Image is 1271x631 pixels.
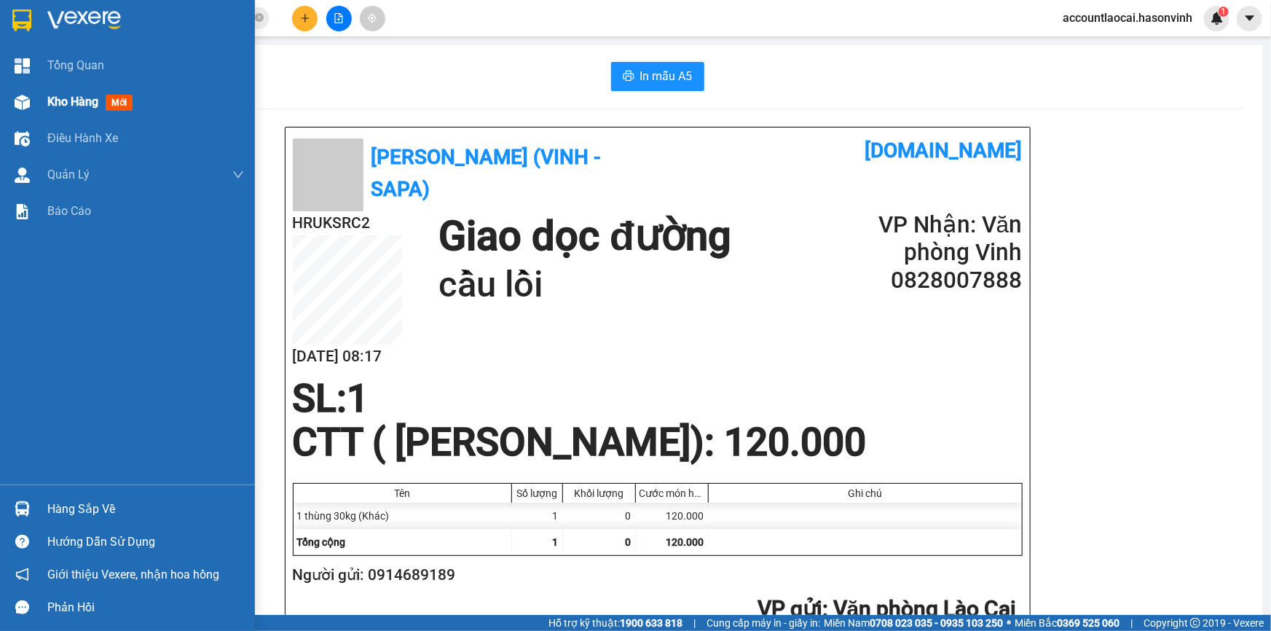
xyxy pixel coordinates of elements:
h2: HRUKSRC2 [293,211,402,235]
button: printerIn mẫu A5 [611,62,704,91]
span: | [693,615,696,631]
h2: VP Nhận: Văn phòng Vinh [847,211,1022,267]
span: file-add [334,13,344,23]
span: 120.000 [666,536,704,548]
span: question-circle [15,535,29,549]
img: logo-vxr [12,9,31,31]
div: Khối lượng [567,487,631,499]
button: file-add [326,6,352,31]
h2: [DATE] 08:17 [293,345,402,369]
span: Cung cấp máy in - giấy in: [707,615,820,631]
h2: Người gửi: 0914689189 [293,563,1017,587]
div: Hướng dẫn sử dụng [47,531,244,553]
sup: 1 [1219,7,1229,17]
div: 1 thùng 30kg (Khác) [294,503,512,529]
h2: 0828007888 [847,267,1022,294]
h1: cầu lồi [438,262,731,308]
span: In mẫu A5 [640,67,693,85]
span: Tổng cộng [297,536,346,548]
img: warehouse-icon [15,501,30,517]
b: [PERSON_NAME] (Vinh - Sapa) [61,18,219,74]
span: Giới thiệu Vexere, nhận hoa hồng [47,565,219,584]
span: 1 [1221,7,1226,17]
span: 1 [553,536,559,548]
h2: HRUKSRC2 [8,85,117,109]
strong: 1900 633 818 [620,617,682,629]
div: Tên [297,487,508,499]
strong: 0369 525 060 [1057,617,1119,629]
span: caret-down [1243,12,1256,25]
span: Kho hàng [47,95,98,109]
div: Phản hồi [47,597,244,619]
button: aim [360,6,385,31]
div: Số lượng [516,487,559,499]
h1: Giao dọc đường [438,211,731,262]
div: 1 [512,503,563,529]
button: caret-down [1237,6,1262,31]
span: Tổng Quan [47,56,104,74]
div: CTT ( [PERSON_NAME]) : 120.000 [284,420,875,464]
span: notification [15,568,29,581]
span: close-circle [255,12,264,26]
div: Hàng sắp về [47,498,244,520]
span: message [15,600,29,614]
span: SL: [293,376,347,421]
span: Quản Lý [47,165,90,184]
span: Điều hành xe [47,129,118,147]
span: aim [367,13,377,23]
img: warehouse-icon [15,168,30,183]
img: dashboard-icon [15,58,30,74]
span: 1 [347,376,369,421]
span: 0 [626,536,631,548]
strong: 0708 023 035 - 0935 103 250 [870,617,1003,629]
img: warehouse-icon [15,95,30,110]
div: 120.000 [636,503,709,529]
div: 0 [563,503,636,529]
img: solution-icon [15,204,30,219]
span: printer [623,70,634,84]
img: warehouse-icon [15,131,30,146]
b: [DOMAIN_NAME] [865,138,1023,162]
span: Hỗ trợ kỹ thuật: [548,615,682,631]
span: Miền Nam [824,615,1003,631]
span: ⚪️ [1007,620,1011,626]
div: Ghi chú [712,487,1018,499]
span: accountlaocai.hasonvinh [1051,9,1204,27]
span: close-circle [255,13,264,22]
div: Cước món hàng [640,487,704,499]
span: copyright [1190,618,1200,628]
span: VP gửi [758,596,822,622]
b: [PERSON_NAME] (Vinh - Sapa) [371,145,601,201]
h1: Giao dọc đường [76,85,269,185]
span: plus [300,13,310,23]
img: icon-new-feature [1211,12,1224,25]
button: plus [292,6,318,31]
span: Miền Bắc [1015,615,1119,631]
b: [DOMAIN_NAME] [194,12,352,36]
span: mới [106,95,133,111]
h2: : Văn phòng Lào Cai [293,595,1017,624]
span: | [1130,615,1133,631]
span: down [232,169,244,181]
span: Báo cáo [47,202,91,220]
